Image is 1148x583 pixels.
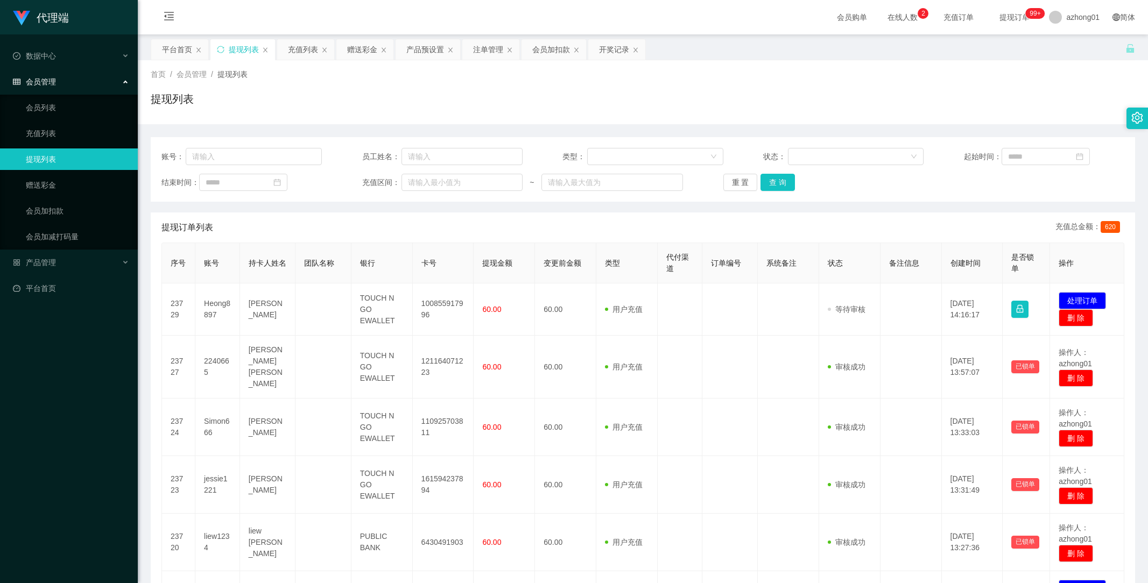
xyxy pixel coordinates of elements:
[195,283,240,336] td: Heong8897
[1011,253,1034,273] span: 是否锁单
[177,70,207,79] span: 会员管理
[828,259,843,267] span: 状态
[362,151,402,162] span: 员工姓名：
[402,148,523,165] input: 请输入
[13,78,20,86] i: 图标: table
[413,283,474,336] td: 100855917996
[723,174,758,191] button: 重 置
[605,362,643,371] span: 用户充值
[195,336,240,399] td: 2240665
[413,514,474,571] td: 6430491903
[413,456,474,514] td: 161594237894
[195,47,202,53] i: 图标: close
[506,47,513,53] i: 图标: close
[763,151,788,162] span: 状态：
[211,70,213,79] span: /
[1112,13,1120,21] i: 图标: global
[13,52,56,60] span: 数据中心
[13,13,69,22] a: 代理端
[204,259,219,267] span: 账号
[1059,430,1093,447] button: 删 除
[421,259,436,267] span: 卡号
[240,283,295,336] td: [PERSON_NAME]
[217,70,248,79] span: 提现列表
[605,538,643,546] span: 用户充值
[711,259,741,267] span: 订单编号
[828,423,865,431] span: 审核成功
[1011,301,1029,318] button: 图标: lock
[1025,8,1045,19] sup: 1206
[911,153,917,161] i: 图标: down
[1011,478,1039,491] button: 已锁单
[1059,348,1092,368] span: 操作人：azhong01
[950,259,981,267] span: 创建时间
[162,283,195,336] td: 23729
[162,456,195,514] td: 23723
[321,47,328,53] i: 图标: close
[535,283,596,336] td: 60.00
[351,514,413,571] td: PUBLIC BANK
[1059,408,1092,428] span: 操作人：azhong01
[262,47,269,53] i: 图标: close
[1125,44,1135,53] i: 图标: unlock
[195,456,240,514] td: jessie1221
[918,8,928,19] sup: 2
[26,200,129,222] a: 会员加扣款
[161,151,186,162] span: 账号：
[26,123,129,144] a: 充值列表
[304,259,334,267] span: 团队名称
[229,39,259,60] div: 提现列表
[13,52,20,60] i: 图标: check-circle-o
[217,46,224,53] i: 图标: sync
[535,336,596,399] td: 60.00
[13,11,30,26] img: logo.9652507e.png
[1059,545,1093,562] button: 删 除
[482,362,501,371] span: 60.00
[240,456,295,514] td: [PERSON_NAME]
[1059,466,1092,486] span: 操作人：azhong01
[362,177,402,188] span: 充值区间：
[162,399,195,456] td: 23724
[535,514,596,571] td: 60.00
[482,423,501,431] span: 60.00
[240,514,295,571] td: liew [PERSON_NAME]
[942,399,1003,456] td: [DATE] 13:33:03
[938,13,979,21] span: 充值订单
[1076,153,1083,160] i: 图标: calendar
[535,399,596,456] td: 60.00
[666,253,689,273] span: 代付渠道
[562,151,587,162] span: 类型：
[605,423,643,431] span: 用户充值
[599,39,629,60] div: 开奖记录
[828,538,865,546] span: 审核成功
[195,514,240,571] td: liew1234
[26,174,129,196] a: 赠送彩金
[964,151,1002,162] span: 起始时间：
[573,47,580,53] i: 图标: close
[162,39,192,60] div: 平台首页
[889,259,919,267] span: 备注信息
[171,259,186,267] span: 序号
[532,39,570,60] div: 会员加扣款
[828,305,865,314] span: 等待审核
[473,39,503,60] div: 注单管理
[605,480,643,489] span: 用户充值
[351,399,413,456] td: TOUCH N GO EWALLET
[360,259,375,267] span: 银行
[1059,259,1074,267] span: 操作
[26,148,129,170] a: 提现列表
[351,336,413,399] td: TOUCH N GO EWALLET
[632,47,639,53] i: 图标: close
[1059,369,1093,387] button: 删 除
[482,305,501,314] span: 60.00
[170,70,172,79] span: /
[406,39,444,60] div: 产品预设置
[161,221,213,234] span: 提现订单列表
[1011,421,1039,433] button: 已锁单
[1055,221,1124,234] div: 充值总金额：
[151,70,166,79] span: 首页
[351,283,413,336] td: TOUCH N GO EWALLET
[1131,112,1143,124] i: 图标: setting
[347,39,377,60] div: 赠送彩金
[186,148,322,165] input: 请输入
